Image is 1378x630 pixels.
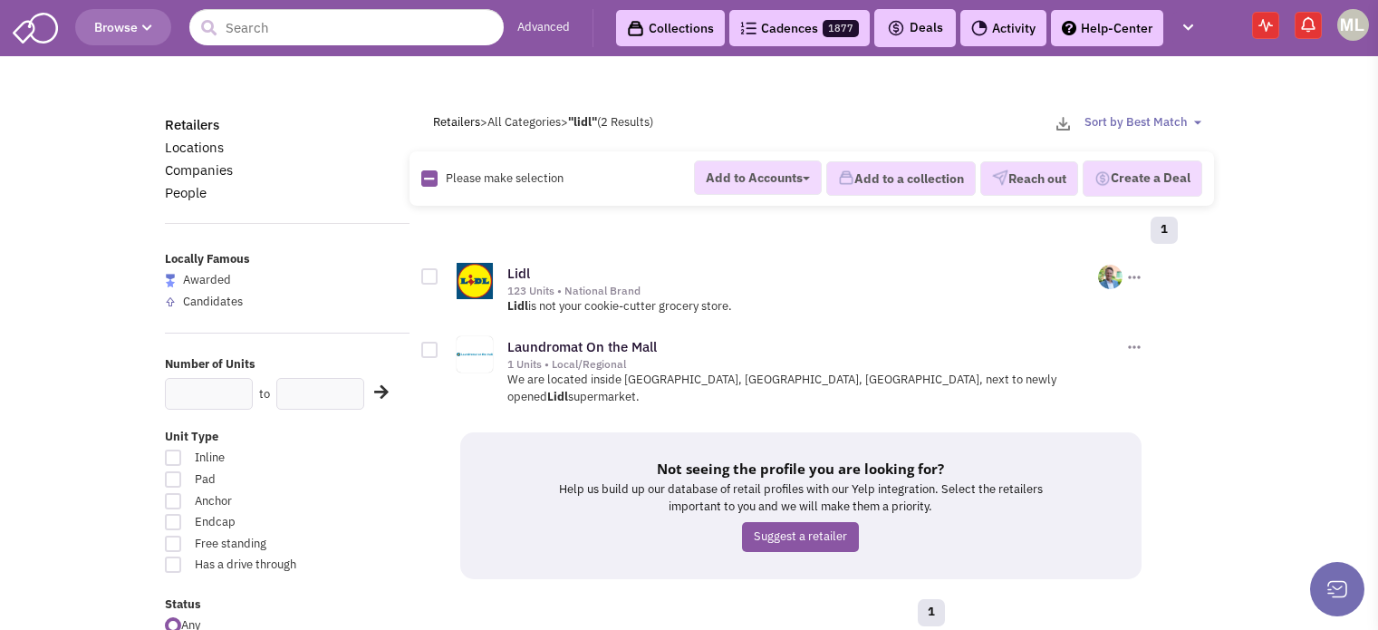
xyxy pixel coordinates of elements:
span: Awarded [183,272,231,287]
span: Deals [887,19,943,35]
span: > [561,114,568,130]
p: is not your cookie-cutter grocery store. [507,298,1144,315]
span: Has a drive through [183,557,334,574]
b: "lidl" [568,114,597,130]
div: Search Nearby [362,381,386,404]
span: 1877 [823,20,859,37]
a: Locations [165,139,224,156]
span: Endcap [183,514,334,531]
span: Pad [183,471,334,489]
p: Help us build up our database of retail profiles with our Yelp integration. Select the retailers ... [551,481,1051,515]
label: Status [165,596,410,614]
a: Companies [165,161,233,179]
span: Browse [94,19,152,35]
span: Candidates [183,294,243,309]
img: Deal-Dollar.png [1094,169,1111,189]
a: Collections [616,10,725,46]
a: 1 [918,599,945,626]
span: Anchor [183,493,334,510]
img: Cadences_logo.png [740,22,756,34]
span: Inline [183,450,334,467]
label: Locally Famous [165,251,410,268]
img: help.png [1062,21,1076,35]
p: We are located inside [GEOGRAPHIC_DATA], [GEOGRAPHIC_DATA], [GEOGRAPHIC_DATA], next to newly open... [507,372,1144,405]
a: 1 [1151,217,1178,244]
span: Please make selection [446,170,564,186]
img: locallyfamous-upvote.png [165,296,176,307]
a: Lidl [507,265,530,282]
a: Advanced [517,19,570,36]
a: Retailers [433,114,480,130]
a: Activity [960,10,1046,46]
img: locallyfamous-largeicon.png [165,274,176,287]
img: icon-collection-lavender.png [838,170,854,186]
label: to [259,386,270,403]
img: SmartAdmin [13,9,58,44]
img: Melissa Lippe [1337,9,1369,41]
label: Unit Type [165,429,410,446]
span: > [480,114,487,130]
a: Retailers [165,116,219,133]
button: Add to Accounts [694,160,822,195]
img: download-2-24.png [1056,117,1070,131]
button: Add to a collection [826,161,976,196]
h5: Not seeing the profile you are looking for? [551,460,1051,478]
button: Create a Deal [1083,160,1202,197]
span: All Categories (2 Results) [487,114,653,130]
img: Rectangle.png [421,170,438,187]
a: Help-Center [1051,10,1163,46]
img: icon-collection-lavender-black.svg [627,20,644,37]
b: Lidl [547,389,568,404]
a: Cadences1877 [729,10,870,46]
a: Suggest a retailer [742,522,859,552]
div: 1 Units • Local/Regional [507,357,1123,372]
img: icon-deals.svg [887,17,905,39]
a: Laundromat On the Mall [507,338,657,355]
b: Lidl [507,298,528,314]
button: Deals [882,16,949,40]
img: W7vr0x00b0GZC0PPbilSCg.png [1098,265,1123,289]
img: Activity.png [971,20,988,36]
img: VectorPaper_Plane.png [992,170,1008,186]
button: Reach out [980,161,1078,196]
span: Free standing [183,536,334,553]
label: Number of Units [165,356,410,373]
div: 123 Units • National Brand [507,284,1099,298]
a: People [165,184,207,201]
button: Browse [75,9,171,45]
input: Search [189,9,504,45]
